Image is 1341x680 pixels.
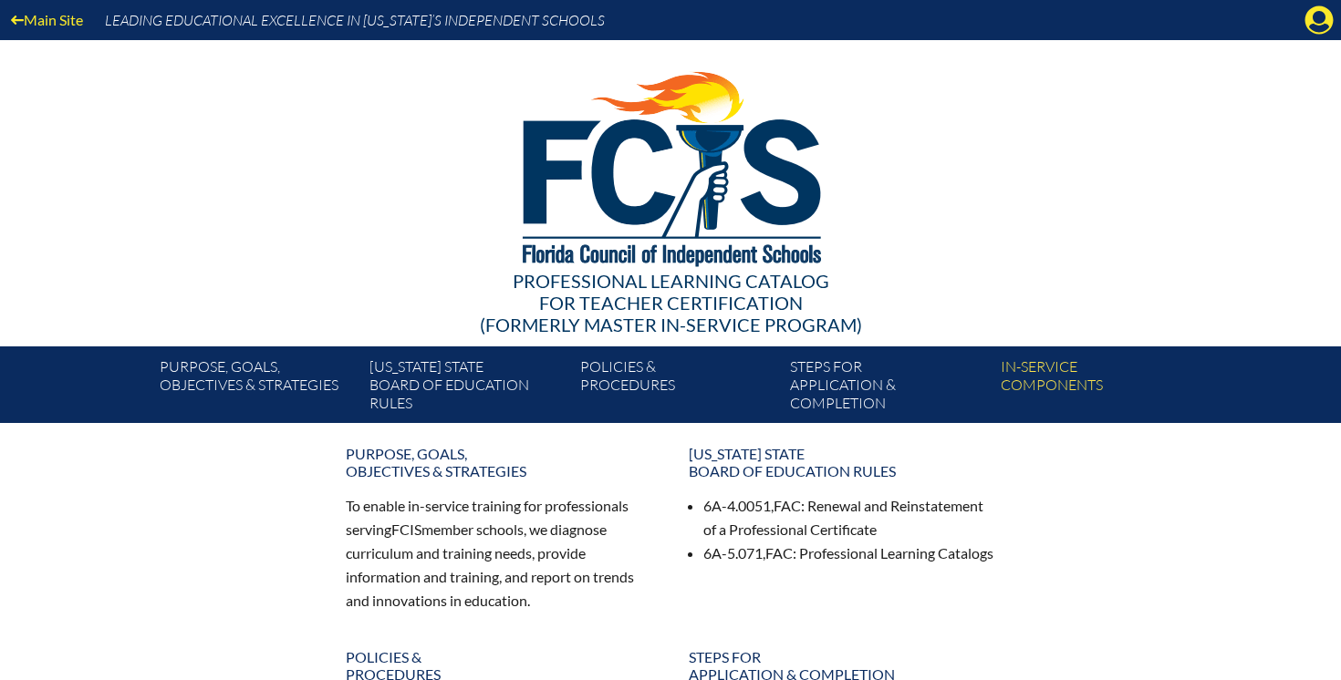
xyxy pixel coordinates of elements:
[362,354,572,423] a: [US_STATE] StateBoard of Education rules
[573,354,783,423] a: Policies &Procedures
[539,292,803,314] span: for Teacher Certification
[391,520,421,538] span: FCIS
[703,541,995,565] li: 6A-5.071, : Professional Learning Catalogs
[1305,5,1334,35] svg: Manage account
[703,494,995,541] li: 6A-4.0051, : Renewal and Reinstatement of a Professional Certificate
[774,497,801,514] span: FAC
[152,354,362,423] a: Purpose, goals,objectives & strategies
[346,494,652,612] p: To enable in-service training for professionals serving member schools, we diagnose curriculum an...
[993,354,1203,423] a: In-servicecomponents
[4,7,90,32] a: Main Site
[483,40,859,289] img: FCISlogo221.eps
[145,270,1196,335] div: Professional Learning Catalog (formerly Master In-service Program)
[783,354,993,423] a: Steps forapplication & completion
[335,438,663,487] a: Purpose, goals,objectives & strategies
[678,438,1006,487] a: [US_STATE] StateBoard of Education rules
[765,544,793,562] span: FAC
